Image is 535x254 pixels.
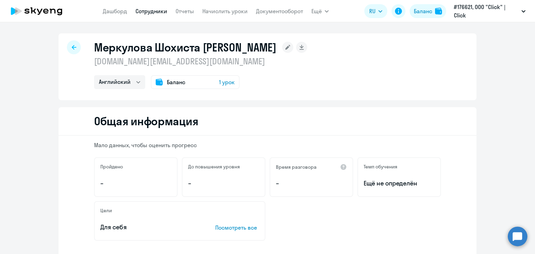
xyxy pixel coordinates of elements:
span: Ещё [311,7,322,15]
span: Баланс [167,78,185,86]
h5: Цели [100,207,112,214]
button: Балансbalance [410,4,446,18]
a: Документооборот [256,8,303,15]
a: Дашборд [103,8,127,15]
p: Мало данных, чтобы оценить прогресс [94,141,441,149]
span: 1 урок [219,78,235,86]
h5: До повышения уровня [188,164,240,170]
p: Для себя [100,223,194,232]
span: Ещё не определён [364,179,435,188]
span: RU [369,7,375,15]
h1: Меркулова Шохиста [PERSON_NAME] [94,40,277,54]
p: [DOMAIN_NAME][EMAIL_ADDRESS][DOMAIN_NAME] [94,56,307,67]
h5: Темп обучения [364,164,397,170]
button: RU [364,4,387,18]
h5: Время разговора [276,164,317,170]
p: Посмотреть все [215,223,259,232]
button: #176621, ООО "Click" | Click [450,3,529,19]
img: balance [435,8,442,15]
div: Баланс [414,7,432,15]
a: Начислить уроки [202,8,248,15]
h2: Общая информация [94,114,198,128]
button: Ещё [311,4,329,18]
h5: Пройдено [100,164,123,170]
p: – [276,179,347,188]
p: – [188,179,259,188]
p: – [100,179,171,188]
a: Сотрудники [135,8,167,15]
p: #176621, ООО "Click" | Click [454,3,519,19]
a: Отчеты [176,8,194,15]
